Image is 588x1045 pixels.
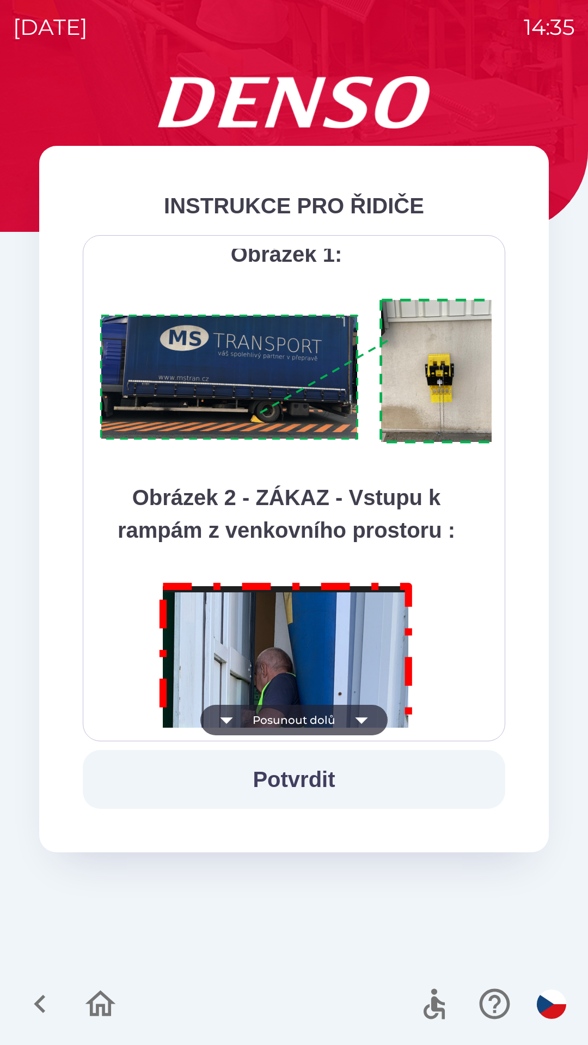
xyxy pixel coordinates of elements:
button: Potvrdit [83,750,505,809]
img: A1ym8hFSA0ukAAAAAElFTkSuQmCC [96,292,519,451]
img: cs flag [537,989,566,1019]
img: Logo [39,76,549,128]
button: Posunout dolů [200,705,388,735]
p: 14:35 [524,11,575,44]
img: M8MNayrTL6gAAAABJRU5ErkJggg== [147,568,426,968]
div: INSTRUKCE PRO ŘIDIČE [83,189,505,222]
strong: Obrázek 1: [231,242,342,266]
p: [DATE] [13,11,88,44]
strong: Obrázek 2 - ZÁKAZ - Vstupu k rampám z venkovního prostoru : [118,485,455,542]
